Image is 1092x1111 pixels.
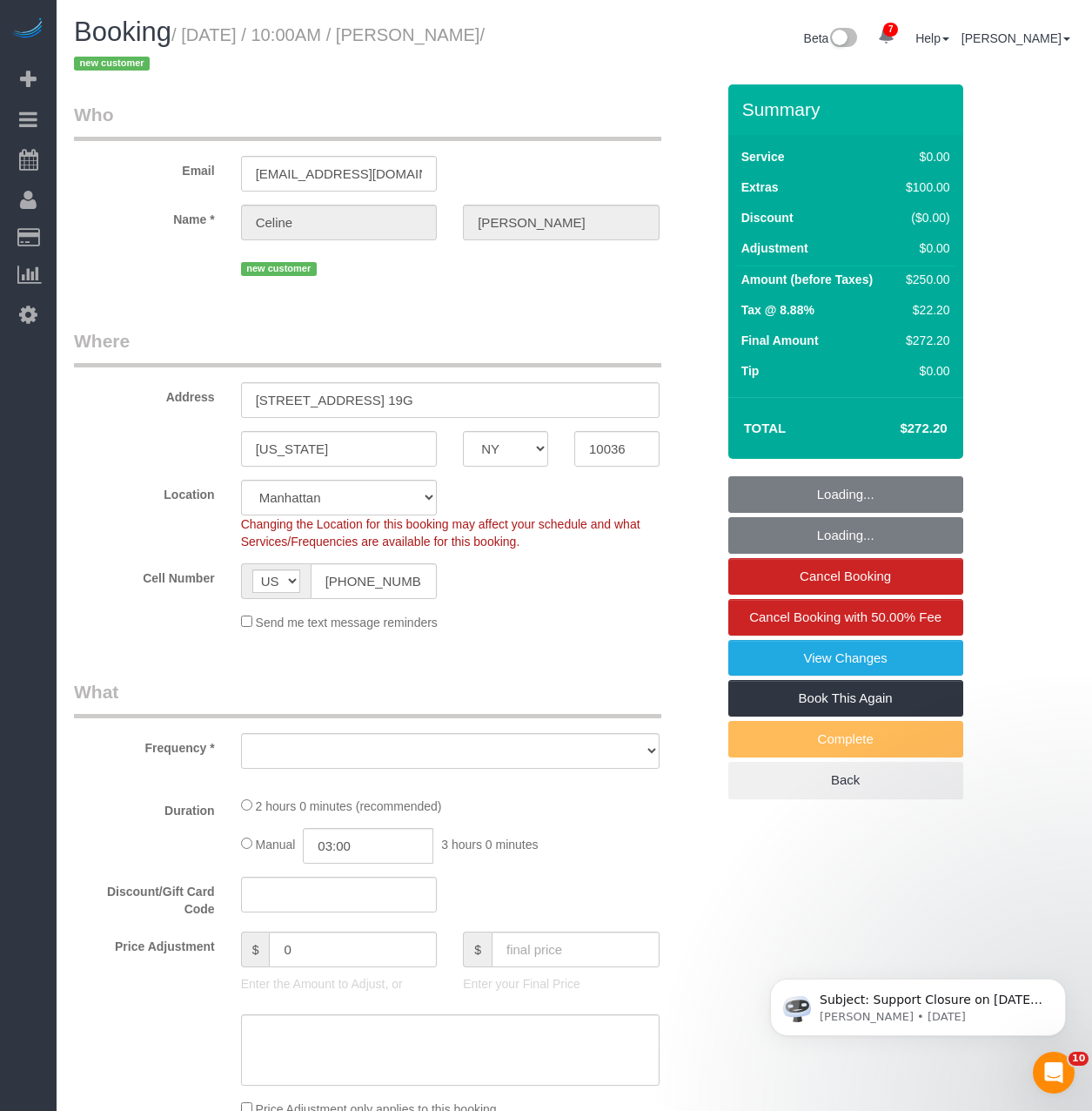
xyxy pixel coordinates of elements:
[241,205,438,240] input: First Name
[241,975,438,993] p: Enter the Amount to Adjust, or
[74,102,661,141] legend: Who
[728,599,963,636] a: Cancel Booking with 50.00% Fee
[741,362,760,380] label: Tip
[61,563,228,587] label: Cell Number
[74,57,150,71] span: new customer
[463,975,660,993] p: Enter your Final Price
[10,17,45,42] img: Automaid Logo
[241,431,438,467] input: City
[899,148,949,165] div: $0.00
[574,431,660,467] input: Zip Code
[61,156,228,179] label: Email
[256,838,296,852] span: Manual
[241,517,640,549] span: Changing the Location for this booking may affect your schedule and what Services/Frequencies are...
[256,616,438,630] span: Send me text message reminders
[869,17,903,56] a: 7
[441,838,538,852] span: 3 hours 0 minutes
[804,31,858,45] a: Beta
[741,271,873,288] label: Amount (before Taxes)
[915,31,949,45] a: Help
[744,942,1092,1064] iframe: Intercom notifications message
[463,205,660,240] input: Last Name
[728,640,963,677] a: View Changes
[74,679,661,718] legend: What
[74,25,485,74] small: / [DATE] / 10:00AM / [PERSON_NAME]
[883,23,898,37] span: 7
[61,877,228,918] label: Discount/Gift Card Code
[899,239,949,257] div: $0.00
[899,271,949,288] div: $250.00
[744,421,787,435] strong: Total
[61,480,228,503] label: Location
[241,262,317,276] span: new customer
[741,239,808,257] label: Adjustment
[241,932,270,967] span: $
[61,382,228,406] label: Address
[311,563,438,599] input: Cell Number
[1069,1052,1089,1066] span: 10
[74,17,171,47] span: Booking
[728,762,963,798] a: Back
[741,148,785,165] label: Service
[463,932,492,967] span: $
[61,205,228,228] label: Name *
[741,301,814,319] label: Tax @ 8.88%
[74,328,661,367] legend: Where
[899,178,949,196] div: $100.00
[961,31,1070,45] a: [PERSON_NAME]
[828,28,857,50] img: New interface
[899,209,949,226] div: ($0.00)
[61,932,228,955] label: Price Adjustment
[899,301,949,319] div: $22.20
[61,733,228,757] label: Frequency *
[728,558,963,595] a: Cancel Booking
[256,799,442,813] span: 2 hours 0 minutes (recommended)
[741,332,819,349] label: Final Amount
[899,332,949,349] div: $272.20
[749,609,941,624] span: Cancel Booking with 50.00% Fee
[741,178,779,196] label: Extras
[1033,1052,1075,1094] iframe: Intercom live chat
[899,362,949,380] div: $0.00
[61,796,228,819] label: Duration
[241,156,438,192] input: Email
[741,209,794,226] label: Discount
[492,932,660,967] input: final price
[847,421,947,436] h4: $272.20
[728,680,963,717] a: Book This Again
[742,99,955,119] h3: Summary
